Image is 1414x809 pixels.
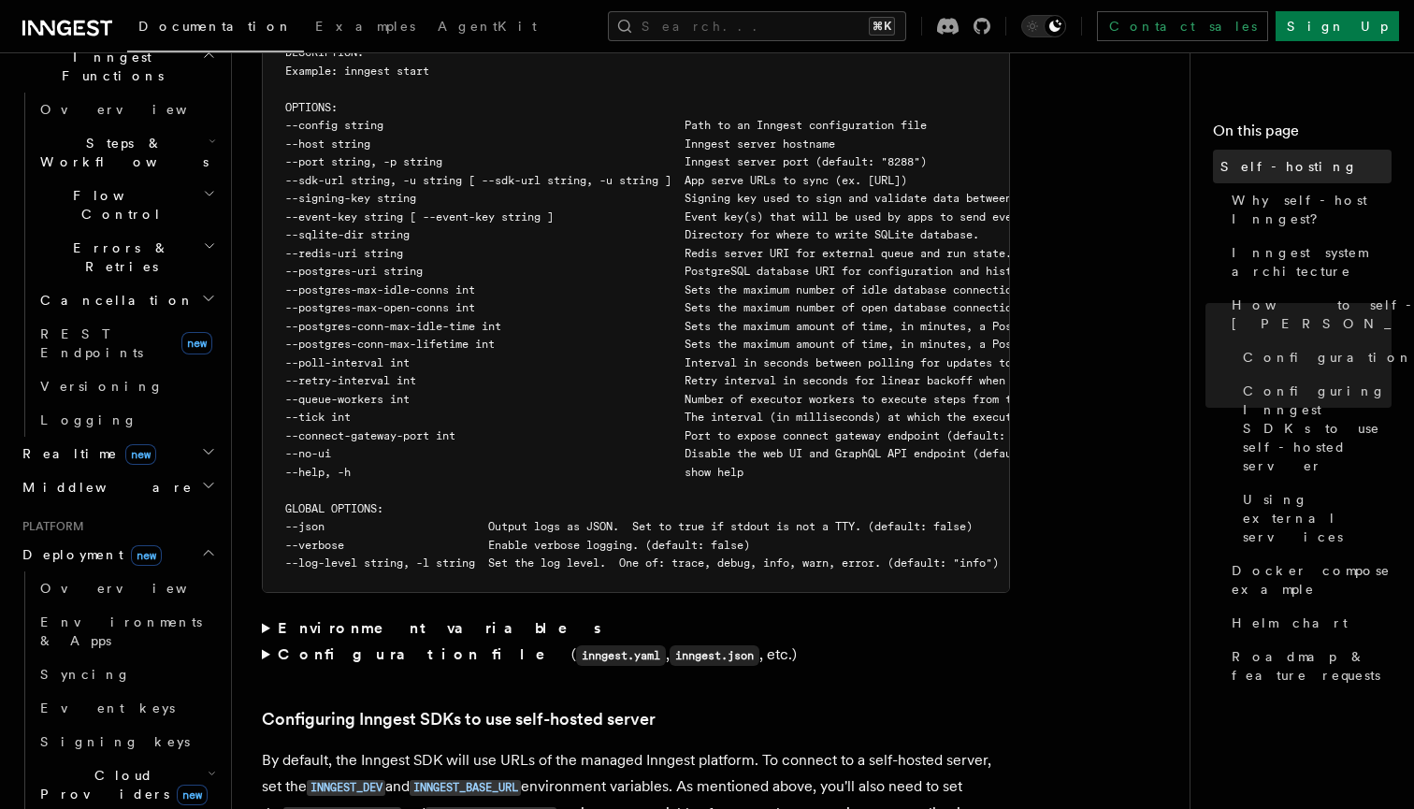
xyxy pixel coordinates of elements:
a: Versioning [33,369,220,403]
span: Steps & Workflows [33,134,209,171]
span: --verbose Enable verbose logging. (default: false) [285,539,750,552]
a: Contact sales [1097,11,1268,41]
h4: On this page [1213,120,1392,150]
a: Examples [304,6,426,51]
span: REST Endpoints [40,326,143,360]
span: GLOBAL OPTIONS: [285,502,383,515]
span: --postgres-max-open-conns int Sets the maximum number of open database connections allowed in the... [285,301,1405,314]
span: Overview [40,581,233,596]
a: How to self-host [PERSON_NAME] [1224,288,1392,340]
a: Environments & Apps [33,605,220,657]
button: Deploymentnew [15,538,220,571]
a: Overview [33,93,220,126]
span: Flow Control [33,186,203,224]
a: Helm chart [1224,606,1392,640]
span: --postgres-conn-max-idle-time int Sets the maximum amount of time, in minutes, a PostgreSQL conne... [285,320,1300,333]
span: --sqlite-dir string Directory for where to write SQLite database. [285,228,979,241]
span: --no-ui Disable the web UI and GraphQL API endpoint (default: false) [285,447,1077,460]
span: --tick int The interval (in milliseconds) at which the executor polls the queue (default: 150) [285,411,1228,424]
a: Configuring Inngest SDKs to use self-hosted server [1235,374,1392,483]
a: INNGEST_DEV [307,777,385,795]
span: Signing keys [40,734,190,749]
span: Errors & Retries [33,238,203,276]
code: inngest.json [670,645,759,666]
a: Configuration [1235,340,1392,374]
button: Inngest Functions [15,40,220,93]
span: Cloud Providers [33,766,208,803]
span: Using external services [1243,490,1392,546]
span: Documentation [138,19,293,34]
span: Roadmap & feature requests [1232,647,1392,685]
summary: Configuration file(inngest.yaml,inngest.json, etc.) [262,642,1010,669]
span: Deployment [15,545,162,564]
a: Using external services [1235,483,1392,554]
a: Why self-host Inngest? [1224,183,1392,236]
a: Syncing [33,657,220,691]
a: Sign Up [1276,11,1399,41]
a: Event keys [33,691,220,725]
button: Middleware [15,470,220,504]
kbd: ⌘K [869,17,895,36]
a: Logging [33,403,220,437]
span: new [125,444,156,465]
span: Overview [40,102,233,117]
span: Self-hosting [1220,157,1358,176]
span: Why self-host Inngest? [1232,191,1392,228]
span: Examples [315,19,415,34]
button: Search...⌘K [608,11,906,41]
span: --json Output logs as JSON. Set to true if stdout is not a TTY. (default: false) [285,520,973,533]
span: --config string Path to an Inngest configuration file [285,119,927,132]
span: --retry-interval int Retry interval in seconds for linear backoff when retrying functions - must ... [285,374,1352,387]
a: INNGEST_BASE_URL [410,777,521,795]
a: Roadmap & feature requests [1224,640,1392,692]
span: --event-key string [ --event-key string ] Event key(s) that will be used by apps to send events t... [285,210,1130,224]
a: Documentation [127,6,304,52]
span: Logging [40,412,137,427]
a: Configuring Inngest SDKs to use self-hosted server [262,706,656,732]
span: --connect-gateway-port int Port to expose connect gateway endpoint (default: 8289) [285,429,1045,442]
span: --host string Inngest server hostname [285,137,835,151]
span: --sdk-url string, -u string [ --sdk-url string, -u string ] App serve URLs to sync (ex. [URL]) [285,174,907,187]
code: inngest.yaml [576,645,666,666]
span: new [131,545,162,566]
span: Cancellation [33,291,195,310]
span: Helm chart [1232,614,1348,632]
div: Inngest Functions [15,93,220,437]
span: Middleware [15,478,193,497]
span: --signing-key string Signing key used to sign and validate data between the server and apps. [285,192,1149,205]
a: Signing keys [33,725,220,758]
span: --port string, -p string Inngest server port (default: "8288") [285,155,927,168]
span: --postgres-uri string PostgreSQL database URI for configuration and history persistence. Defaults... [285,265,1306,278]
span: Event keys [40,701,175,715]
span: --help, -h show help [285,466,743,479]
span: Configuration [1243,348,1413,367]
span: AgentKit [438,19,537,34]
span: Realtime [15,444,156,463]
a: Overview [33,571,220,605]
span: --poll-interval int Interval in seconds between polling for updates to apps (default: 0) [285,356,1130,369]
span: new [181,332,212,354]
span: OPTIONS: [285,101,338,114]
span: Syncing [40,667,131,682]
span: Example: inngest start [285,65,429,78]
span: Environments & Apps [40,614,202,648]
code: INNGEST_BASE_URL [410,780,521,796]
button: Cancellation [33,283,220,317]
span: --postgres-conn-max-lifetime int Sets the maximum amount of time, in minutes, a PostgreSQL connec... [285,338,1320,351]
a: Docker compose example [1224,554,1392,606]
code: INNGEST_DEV [307,780,385,796]
span: Inngest system architecture [1232,243,1392,281]
span: --log-level string, -l string Set the log level. One of: trace, debug, info, warn, error. (defaul... [285,556,999,570]
span: --queue-workers int Number of executor workers to execute steps from the queue (default: 100) [285,393,1162,406]
button: Realtimenew [15,437,220,470]
button: Steps & Workflows [33,126,220,179]
span: Versioning [40,379,164,394]
a: Self-hosting [1213,150,1392,183]
button: Flow Control [33,179,220,231]
button: Toggle dark mode [1021,15,1066,37]
button: Errors & Retries [33,231,220,283]
strong: Configuration file [278,645,571,663]
strong: Environment variables [278,619,604,637]
a: AgentKit [426,6,548,51]
span: Docker compose example [1232,561,1392,599]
